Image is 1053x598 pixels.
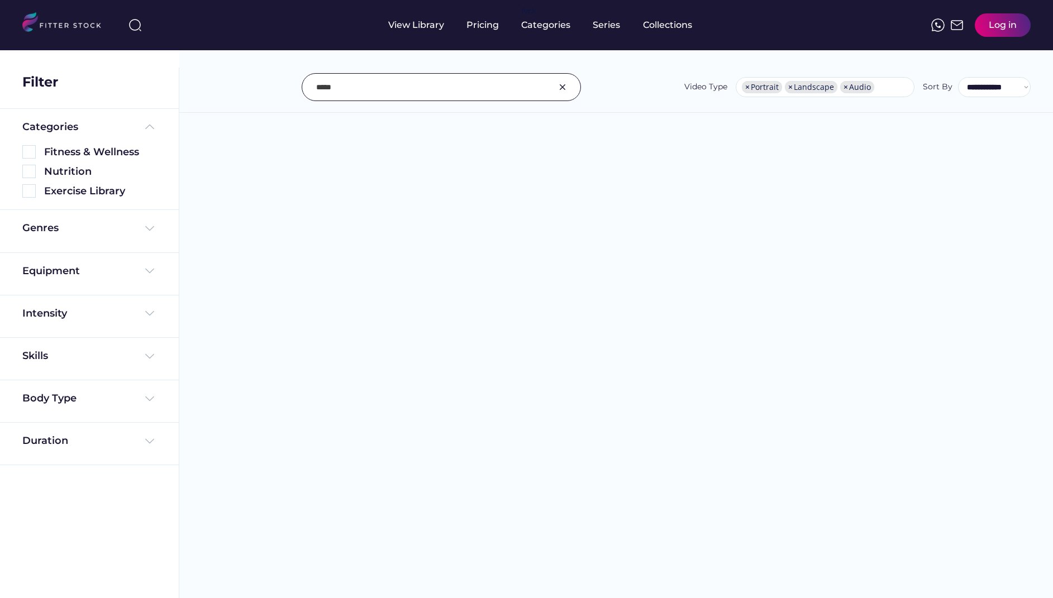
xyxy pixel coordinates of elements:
img: Frame%20%285%29.svg [143,120,156,133]
img: search-normal%203.svg [128,18,142,32]
div: Equipment [22,264,80,278]
img: Frame%20%284%29.svg [143,264,156,278]
div: Body Type [22,391,77,405]
div: Video Type [684,82,727,93]
div: Filter [22,73,58,92]
div: Genres [22,221,59,235]
img: Frame%20%284%29.svg [143,434,156,448]
img: Rectangle%205126.svg [22,145,36,159]
span: × [844,83,848,91]
div: Sort By [923,82,952,93]
img: Frame%20%284%29.svg [143,350,156,363]
img: Rectangle%205126.svg [22,165,36,178]
div: Duration [22,434,68,448]
div: Log in [989,19,1017,31]
div: fvck [521,6,536,17]
img: Frame%20%284%29.svg [143,307,156,320]
div: Categories [22,120,78,134]
img: Frame%20%284%29.svg [143,392,156,405]
div: Intensity [22,307,67,320]
span: × [745,83,750,91]
div: Categories [521,19,570,31]
img: Frame%20%284%29.svg [143,222,156,235]
img: Rectangle%205126.svg [22,184,36,198]
div: Series [593,19,621,31]
div: Skills [22,349,50,363]
div: Nutrition [44,165,156,179]
div: Fitness & Wellness [44,145,156,159]
div: Collections [643,19,692,31]
span: × [788,83,793,91]
div: View Library [388,19,444,31]
img: Group%201000002326.svg [556,80,569,94]
div: Exercise Library [44,184,156,198]
li: Audio [840,81,874,93]
li: Landscape [785,81,837,93]
img: Frame%2051.svg [950,18,964,32]
img: meteor-icons_whatsapp%20%281%29.svg [931,18,945,32]
div: Pricing [466,19,499,31]
li: Portrait [742,81,782,93]
img: LOGO.svg [22,12,111,35]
